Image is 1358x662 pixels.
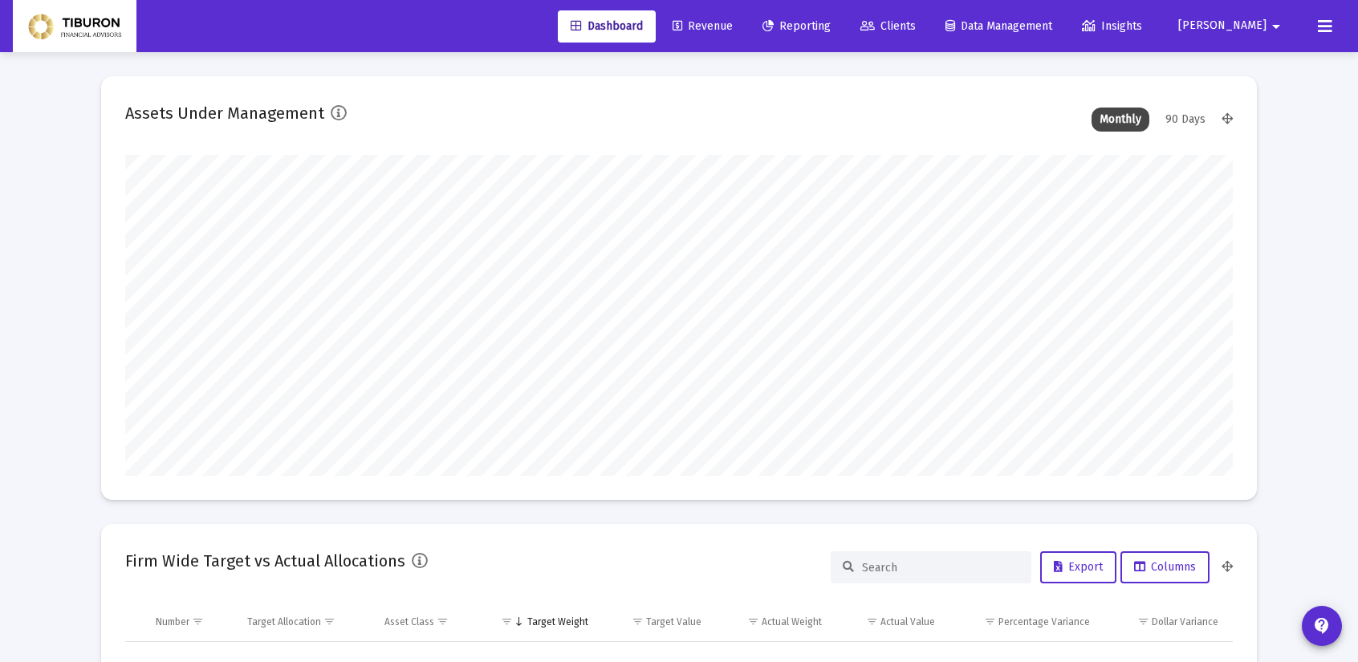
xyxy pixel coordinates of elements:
[1137,615,1149,627] span: Show filter options for column 'Dollar Variance'
[933,10,1065,43] a: Data Management
[1054,560,1103,574] span: Export
[571,19,643,33] span: Dashboard
[1082,19,1142,33] span: Insights
[998,615,1090,628] div: Percentage Variance
[1312,616,1332,636] mat-icon: contact_support
[1178,19,1267,33] span: [PERSON_NAME]
[323,615,335,627] span: Show filter options for column 'Target Allocation'
[848,10,929,43] a: Clients
[236,603,373,641] td: Column Target Allocation
[501,615,513,627] span: Show filter options for column 'Target Weight'
[125,548,405,574] h2: Firm Wide Target vs Actual Allocations
[1040,551,1116,583] button: Export
[1159,10,1305,42] button: [PERSON_NAME]
[713,603,833,641] td: Column Actual Weight
[750,10,844,43] a: Reporting
[247,615,321,628] div: Target Allocation
[646,615,701,628] div: Target Value
[156,615,189,628] div: Number
[1069,10,1155,43] a: Insights
[1157,108,1214,132] div: 90 Days
[660,10,746,43] a: Revenue
[862,561,1019,575] input: Search
[860,19,916,33] span: Clients
[945,19,1052,33] span: Data Management
[25,10,124,43] img: Dashboard
[1120,551,1210,583] button: Columns
[527,615,588,628] div: Target Weight
[632,615,644,627] span: Show filter options for column 'Target Value'
[125,100,324,126] h2: Assets Under Management
[144,603,236,641] td: Column Number
[1092,108,1149,132] div: Monthly
[558,10,656,43] a: Dashboard
[946,603,1100,641] td: Column Percentage Variance
[762,615,822,628] div: Actual Weight
[747,615,759,627] span: Show filter options for column 'Actual Weight'
[673,19,733,33] span: Revenue
[373,603,480,641] td: Column Asset Class
[1101,603,1233,641] td: Column Dollar Variance
[479,603,600,641] td: Column Target Weight
[1134,560,1196,574] span: Columns
[1152,615,1218,628] div: Dollar Variance
[437,615,449,627] span: Show filter options for column 'Asset Class'
[866,615,878,627] span: Show filter options for column 'Actual Value'
[762,19,831,33] span: Reporting
[384,615,434,628] div: Asset Class
[880,615,935,628] div: Actual Value
[984,615,996,627] span: Show filter options for column 'Percentage Variance'
[192,615,204,627] span: Show filter options for column 'Number'
[833,603,946,641] td: Column Actual Value
[1267,10,1286,43] mat-icon: arrow_drop_down
[600,603,713,641] td: Column Target Value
